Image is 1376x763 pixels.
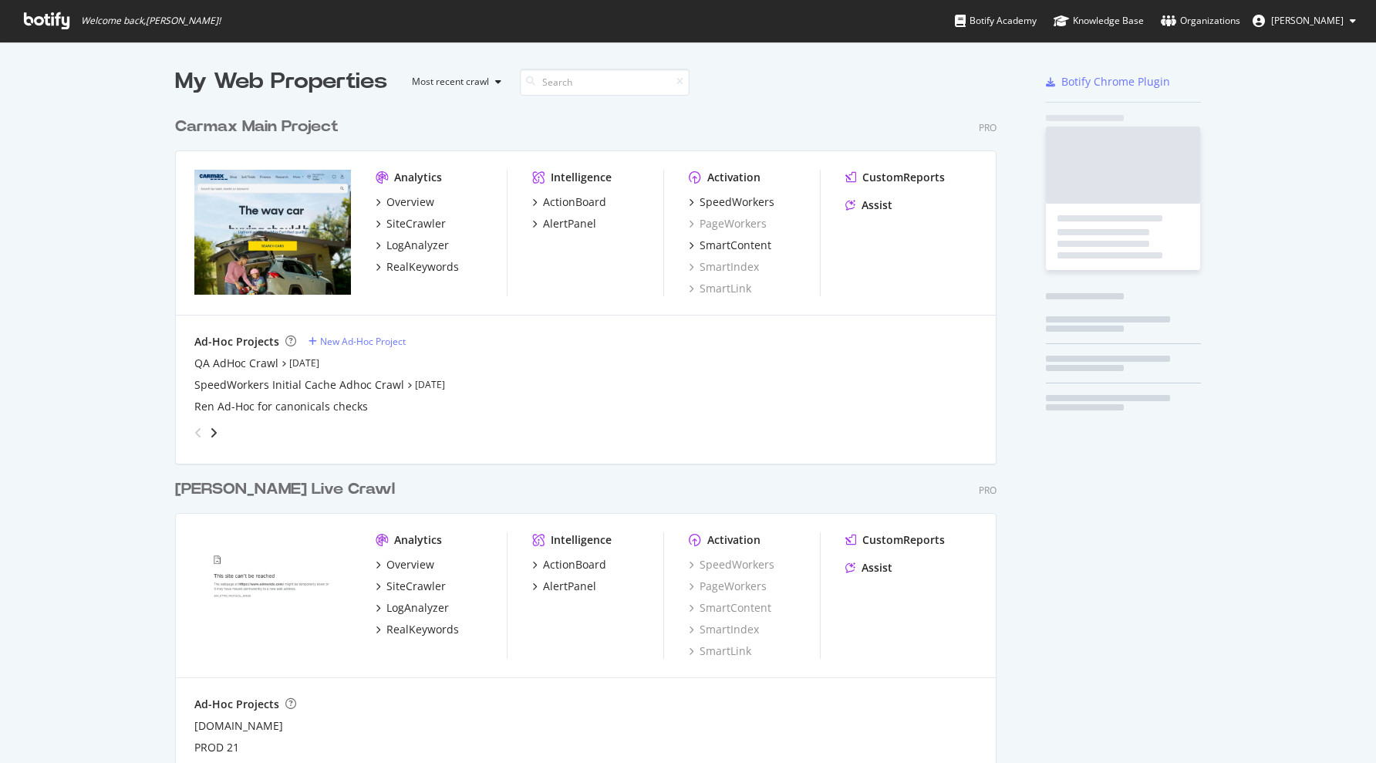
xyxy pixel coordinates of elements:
a: SpeedWorkers Initial Cache Adhoc Crawl [194,377,404,393]
a: CustomReports [845,532,945,548]
a: Botify Chrome Plugin [1046,74,1170,89]
a: Overview [376,557,434,572]
div: SmartContent [700,238,771,253]
a: PageWorkers [689,216,767,231]
a: LogAnalyzer [376,238,449,253]
div: Analytics [394,170,442,185]
div: Ad-Hoc Projects [194,697,279,712]
div: Intelligence [551,532,612,548]
div: CustomReports [862,532,945,548]
a: SmartLink [689,643,751,659]
div: Most recent crawl [412,77,489,86]
div: Activation [707,532,761,548]
input: Search [520,69,690,96]
span: Welcome back, [PERSON_NAME] ! [81,15,221,27]
a: [PERSON_NAME] Live Crawl [175,478,401,501]
img: carmax.com [194,170,351,295]
div: RealKeywords [386,259,459,275]
a: [DATE] [415,378,445,391]
a: Ren Ad-Hoc for canonicals checks [194,399,368,414]
div: Pro [979,121,997,134]
a: RealKeywords [376,259,459,275]
div: Organizations [1161,13,1240,29]
div: CustomReports [862,170,945,185]
div: ActionBoard [543,194,606,210]
a: Overview [376,194,434,210]
img: edmunds.com [194,532,351,657]
div: Carmax Main Project [175,116,339,138]
a: SiteCrawler [376,216,446,231]
a: Assist [845,560,892,576]
a: QA AdHoc Crawl [194,356,278,371]
a: SmartIndex [689,622,759,637]
div: RealKeywords [386,622,459,637]
div: Assist [862,198,892,213]
div: AlertPanel [543,216,596,231]
div: Analytics [394,532,442,548]
div: angle-left [188,420,208,445]
a: CustomReports [845,170,945,185]
a: New Ad-Hoc Project [309,335,406,348]
button: [PERSON_NAME] [1240,8,1368,33]
a: [DATE] [289,356,319,370]
a: SmartContent [689,238,771,253]
div: SiteCrawler [386,216,446,231]
a: SmartContent [689,600,771,616]
div: ActionBoard [543,557,606,572]
div: angle-right [208,425,219,441]
a: SmartIndex [689,259,759,275]
a: [DOMAIN_NAME] [194,718,283,734]
a: SpeedWorkers [689,194,774,210]
div: LogAnalyzer [386,238,449,253]
div: Pro [979,484,997,497]
div: Assist [862,560,892,576]
div: Knowledge Base [1054,13,1144,29]
div: Botify Chrome Plugin [1061,74,1170,89]
a: AlertPanel [532,579,596,594]
a: ActionBoard [532,194,606,210]
a: Carmax Main Project [175,116,345,138]
div: Ad-Hoc Projects [194,334,279,349]
div: Intelligence [551,170,612,185]
div: Overview [386,557,434,572]
a: Assist [845,198,892,213]
a: SmartLink [689,281,751,296]
div: Botify Academy [955,13,1037,29]
a: RealKeywords [376,622,459,637]
div: New Ad-Hoc Project [320,335,406,348]
a: LogAnalyzer [376,600,449,616]
div: Overview [386,194,434,210]
a: SpeedWorkers [689,557,774,572]
a: PROD 21 [194,740,239,755]
div: SpeedWorkers [700,194,774,210]
button: Most recent crawl [400,69,508,94]
div: SiteCrawler [386,579,446,594]
div: Activation [707,170,761,185]
a: AlertPanel [532,216,596,231]
a: ActionBoard [532,557,606,572]
span: Kevin Hopwood [1271,14,1344,27]
div: My Web Properties [175,66,387,97]
a: SiteCrawler [376,579,446,594]
div: [PERSON_NAME] Live Crawl [175,478,395,501]
div: LogAnalyzer [386,600,449,616]
a: PageWorkers [689,579,767,594]
div: AlertPanel [543,579,596,594]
